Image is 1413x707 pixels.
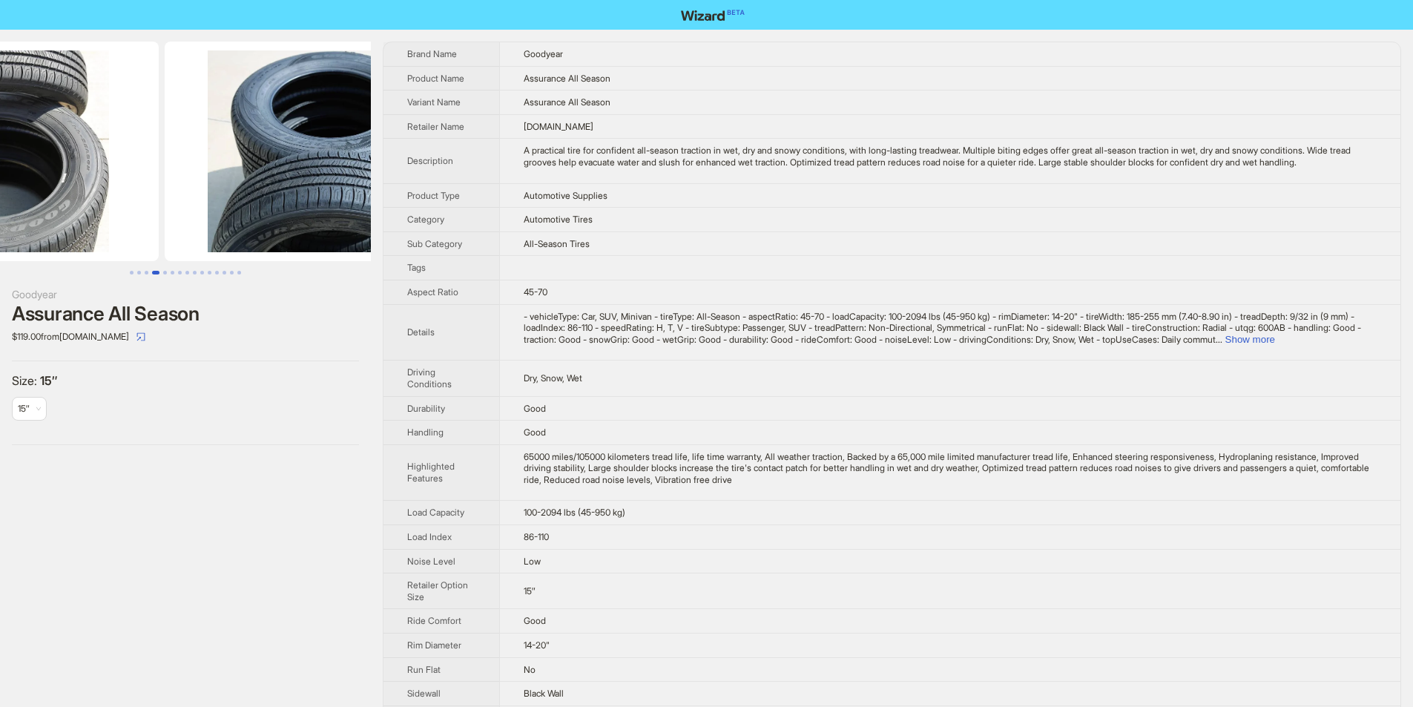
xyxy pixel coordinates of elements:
span: available [18,398,41,420]
span: Tags [407,262,426,273]
span: Product Type [407,190,460,201]
span: Noise Level [407,556,455,567]
span: Driving Conditions [407,366,452,389]
span: Automotive Supplies [524,190,607,201]
button: Go to slide 14 [230,271,234,274]
span: Sub Category [407,238,462,249]
div: $119.00 from [DOMAIN_NAME] [12,325,359,349]
button: Go to slide 13 [223,271,226,274]
span: Aspect Ratio [407,286,458,297]
span: 15″ [40,373,58,388]
span: Handling [407,427,444,438]
button: Go to slide 15 [237,271,241,274]
span: Durability [407,403,445,414]
div: A practical tire for confident all-season traction in wet, dry and snowy conditions, with long-la... [524,145,1377,168]
img: Assurance All Season Assurance All Season image 5 [165,42,497,261]
span: 100-2094 lbs (45-950 kg) [524,507,625,518]
span: Load Capacity [407,507,464,518]
div: 65000 miles/105000 kilometers tread life, life time warranty, All weather traction, Backed by a 6... [524,451,1377,486]
span: Dry, Snow, Wet [524,372,582,384]
span: Load Index [407,531,452,542]
span: Low [524,556,541,567]
span: Ride Comfort [407,615,461,626]
button: Go to slide 1 [130,271,134,274]
div: Assurance All Season [12,303,359,325]
span: - vehicleType: Car, SUV, Minivan - tireType: All-Season - aspectRatio: 45-70 - loadCapacity: 100-... [524,311,1361,345]
span: 86-110 [524,531,549,542]
span: Black Wall [524,688,564,699]
span: Variant Name [407,96,461,108]
span: No [524,664,536,675]
div: Goodyear [12,286,359,303]
button: Go to slide 10 [200,271,204,274]
span: Assurance All Season [524,96,610,108]
span: Retailer Name [407,121,464,132]
span: Retailer Option Size [407,579,468,602]
div: - vehicleType: Car, SUV, Minivan - tireType: All-Season - aspectRatio: 45-70 - loadCapacity: 100-... [524,311,1377,346]
button: Go to slide 9 [193,271,197,274]
button: Go to slide 2 [137,271,141,274]
span: Product Name [407,73,464,84]
span: 15″ [524,585,536,596]
button: Expand [1225,334,1275,345]
span: Good [524,615,546,626]
span: Brand Name [407,48,457,59]
span: Good [524,427,546,438]
button: Go to slide 12 [215,271,219,274]
span: Good [524,403,546,414]
span: Highlighted Features [407,461,455,484]
span: Run Flat [407,664,441,675]
span: select [136,332,145,341]
span: 15″ [18,403,30,414]
span: Goodyear [524,48,563,59]
span: Rim Diameter [407,639,461,651]
button: Go to slide 5 [163,271,167,274]
span: Category [407,214,444,225]
span: Sidewall [407,688,441,699]
span: 45-70 [524,286,547,297]
span: [DOMAIN_NAME] [524,121,593,132]
button: Go to slide 7 [178,271,182,274]
span: Automotive Tires [524,214,593,225]
span: 14-20" [524,639,550,651]
span: All-Season Tires [524,238,590,249]
span: Description [407,155,453,166]
span: Assurance All Season [524,73,610,84]
button: Go to slide 4 [152,271,159,274]
button: Go to slide 11 [208,271,211,274]
span: Size : [12,373,40,388]
span: ... [1216,334,1222,345]
button: Go to slide 3 [145,271,148,274]
span: Details [407,326,435,338]
button: Go to slide 8 [185,271,189,274]
button: Go to slide 6 [171,271,174,274]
